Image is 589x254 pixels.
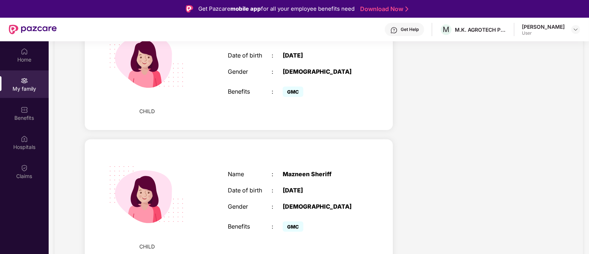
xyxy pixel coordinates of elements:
[283,87,303,97] span: GMC
[21,106,28,113] img: svg+xml;base64,PHN2ZyBpZD0iQmVuZWZpdHMiIHhtbG5zPSJodHRwOi8vd3d3LnczLm9yZy8yMDAwL3N2ZyIgd2lkdGg9Ij...
[228,223,272,230] div: Benefits
[272,187,283,194] div: :
[21,48,28,55] img: svg+xml;base64,PHN2ZyBpZD0iSG9tZSIgeG1sbnM9Imh0dHA6Ly93d3cudzMub3JnLzIwMDAvc3ZnIiB3aWR0aD0iMjAiIG...
[401,27,419,32] div: Get Help
[139,107,155,115] span: CHILD
[228,88,272,95] div: Benefits
[390,27,398,34] img: svg+xml;base64,PHN2ZyBpZD0iSGVscC0zMngzMiIgeG1sbnM9Imh0dHA6Ly93d3cudzMub3JnLzIwMDAvc3ZnIiB3aWR0aD...
[283,203,360,210] div: [DEMOGRAPHIC_DATA]
[230,5,261,12] strong: mobile app
[283,68,360,75] div: [DEMOGRAPHIC_DATA]
[272,68,283,75] div: :
[272,171,283,178] div: :
[360,5,406,13] a: Download Now
[272,203,283,210] div: :
[522,23,565,30] div: [PERSON_NAME]
[272,52,283,59] div: :
[283,222,303,232] span: GMC
[21,164,28,171] img: svg+xml;base64,PHN2ZyBpZD0iQ2xhaW0iIHhtbG5zPSJodHRwOi8vd3d3LnczLm9yZy8yMDAwL3N2ZyIgd2lkdGg9IjIwIi...
[99,147,195,243] img: svg+xml;base64,PHN2ZyB4bWxucz0iaHR0cDovL3d3dy53My5vcmcvMjAwMC9zdmciIHdpZHRoPSIyMjQiIGhlaWdodD0iMT...
[99,11,195,107] img: svg+xml;base64,PHN2ZyB4bWxucz0iaHR0cDovL3d3dy53My5vcmcvMjAwMC9zdmciIHdpZHRoPSIyMjQiIGhlaWdodD0iMT...
[283,52,360,59] div: [DATE]
[573,27,579,32] img: svg+xml;base64,PHN2ZyBpZD0iRHJvcGRvd24tMzJ4MzIiIHhtbG5zPSJodHRwOi8vd3d3LnczLm9yZy8yMDAwL3N2ZyIgd2...
[9,25,57,34] img: New Pazcare Logo
[228,203,272,210] div: Gender
[228,187,272,194] div: Date of birth
[522,30,565,36] div: User
[272,88,283,95] div: :
[455,26,506,33] div: M.K. AGROTECH PRIVATE LIMITED
[139,243,155,251] span: CHILD
[272,223,283,230] div: :
[21,77,28,84] img: svg+xml;base64,PHN2ZyB3aWR0aD0iMjAiIGhlaWdodD0iMjAiIHZpZXdCb3g9IjAgMCAyMCAyMCIgZmlsbD0ibm9uZSIgeG...
[228,52,272,59] div: Date of birth
[198,4,355,13] div: Get Pazcare for all your employee benefits need
[186,5,193,13] img: Logo
[443,25,450,34] span: M
[283,187,360,194] div: [DATE]
[228,68,272,75] div: Gender
[21,135,28,142] img: svg+xml;base64,PHN2ZyBpZD0iSG9zcGl0YWxzIiB4bWxucz0iaHR0cDovL3d3dy53My5vcmcvMjAwMC9zdmciIHdpZHRoPS...
[228,171,272,178] div: Name
[405,5,408,13] img: Stroke
[283,171,360,178] div: Mazneen Sheriff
